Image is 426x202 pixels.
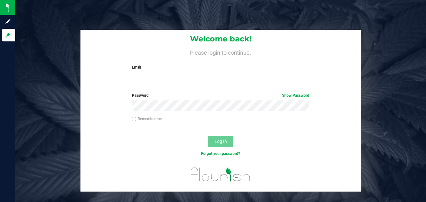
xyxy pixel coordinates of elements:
label: Email [132,64,309,70]
h1: Welcome back! [80,35,361,43]
button: Log In [208,136,233,147]
inline-svg: Log in [5,32,11,38]
inline-svg: Sign up [5,18,11,25]
a: Forgot your password? [201,151,240,156]
span: Log In [215,139,227,144]
label: Remember me [132,116,162,122]
span: Password [132,93,149,98]
h4: Please login to continue. [80,48,361,56]
a: Show Password [282,93,309,98]
input: Remember me [132,117,136,121]
img: flourish_logo.svg [186,163,256,186]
